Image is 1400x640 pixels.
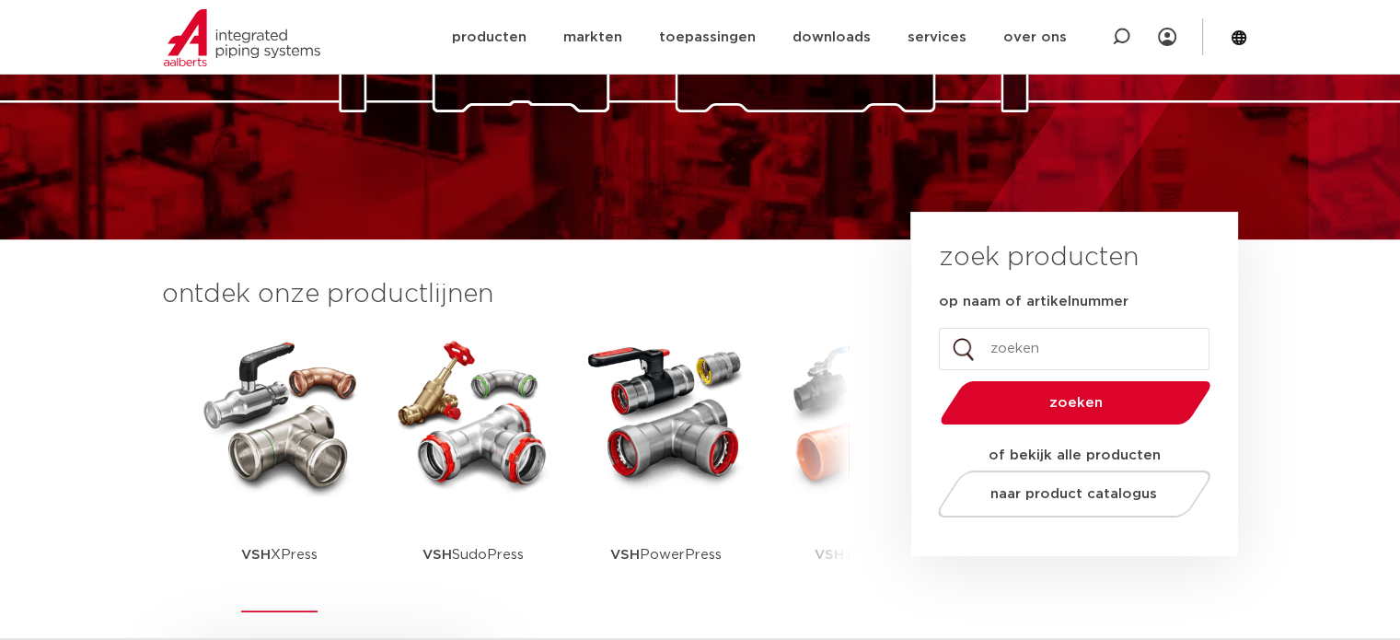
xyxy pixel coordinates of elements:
[162,276,849,313] h3: ontdek onze productlijnen
[932,471,1215,518] a: naar product catalogus
[422,548,452,562] strong: VSH
[907,2,966,73] a: services
[658,2,755,73] a: toepassingen
[989,448,1161,462] strong: of bekijk alle producten
[939,293,1128,311] label: op naam of artikelnummer
[241,497,318,612] p: XPress
[932,379,1218,426] button: zoeken
[562,2,621,73] a: markten
[451,2,526,73] a: producten
[990,487,1157,501] span: naar product catalogus
[422,497,524,612] p: SudoPress
[1002,2,1066,73] a: over ons
[939,328,1209,370] input: zoeken
[939,239,1139,276] h3: zoek producten
[241,548,271,562] strong: VSH
[390,332,556,612] a: VSHSudoPress
[988,396,1163,410] span: zoeken
[815,497,904,612] p: Shurjoint
[777,332,943,612] a: VSHShurjoint
[451,2,1066,73] nav: Menu
[792,2,870,73] a: downloads
[197,332,363,612] a: VSHXPress
[610,497,722,612] p: PowerPress
[815,548,844,562] strong: VSH
[584,332,749,612] a: VSHPowerPress
[610,548,640,562] strong: VSH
